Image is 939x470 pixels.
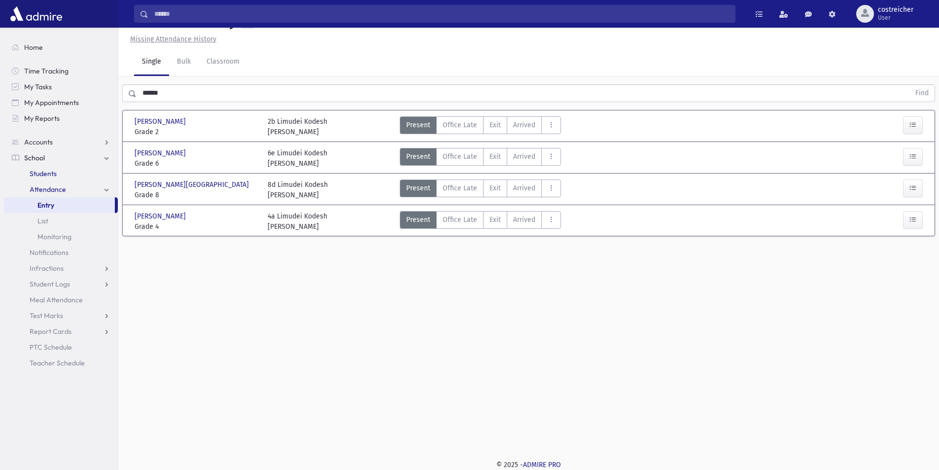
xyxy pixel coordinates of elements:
span: costreicher [878,6,913,14]
span: Students [30,169,57,178]
span: Meal Attendance [30,295,83,304]
a: Teacher Schedule [4,355,118,371]
a: PTC Schedule [4,339,118,355]
span: [PERSON_NAME] [135,148,188,158]
span: [PERSON_NAME] [135,116,188,127]
a: List [4,213,118,229]
span: Office Late [443,151,477,162]
span: Monitoring [37,232,71,241]
a: School [4,150,118,166]
span: Office Late [443,183,477,193]
a: Entry [4,197,115,213]
a: Classroom [199,48,247,76]
a: Attendance [4,181,118,197]
span: Present [406,215,430,225]
span: User [878,14,913,22]
a: Home [4,39,118,55]
span: Grade 6 [135,158,258,169]
a: My Appointments [4,95,118,110]
span: Test Marks [30,311,63,320]
a: My Reports [4,110,118,126]
button: Find [909,85,935,102]
span: Grade 2 [135,127,258,137]
span: Exit [489,151,501,162]
span: Exit [489,120,501,130]
div: AttTypes [400,148,561,169]
a: My Tasks [4,79,118,95]
span: Arrived [513,151,535,162]
span: Exit [489,183,501,193]
img: AdmirePro [8,4,65,24]
div: 4a Limudei Kodesh [PERSON_NAME] [268,211,327,232]
span: List [37,217,48,225]
span: [PERSON_NAME][GEOGRAPHIC_DATA] [135,180,251,190]
span: Present [406,151,430,162]
div: 2b Limudei Kodesh [PERSON_NAME] [268,116,327,137]
span: Exit [489,215,501,225]
a: Accounts [4,134,118,150]
span: My Appointments [24,98,79,107]
span: Teacher Schedule [30,359,85,367]
span: Grade 8 [135,190,258,200]
div: 6e Limudei Kodesh [PERSON_NAME] [268,148,327,169]
a: Meal Attendance [4,292,118,308]
a: Missing Attendance History [126,35,216,43]
span: Grade 4 [135,221,258,232]
a: Notifications [4,245,118,260]
span: Home [24,43,43,52]
span: Present [406,120,430,130]
span: Arrived [513,183,535,193]
span: Arrived [513,215,535,225]
span: Arrived [513,120,535,130]
span: Student Logs [30,280,70,289]
a: Test Marks [4,308,118,324]
span: PTC Schedule [30,343,72,352]
u: Missing Attendance History [130,35,216,43]
span: Office Late [443,215,477,225]
span: Infractions [30,264,64,273]
input: Search [148,5,735,23]
div: AttTypes [400,211,561,232]
span: Attendance [30,185,66,194]
span: Report Cards [30,327,71,336]
span: School [24,153,45,162]
a: Time Tracking [4,63,118,79]
span: [PERSON_NAME] [135,211,188,221]
a: Bulk [169,48,199,76]
span: Notifications [30,248,69,257]
div: AttTypes [400,180,561,200]
a: Report Cards [4,324,118,339]
span: Entry [37,201,54,210]
a: Students [4,166,118,181]
a: Monitoring [4,229,118,245]
div: AttTypes [400,116,561,137]
a: Single [134,48,169,76]
span: Office Late [443,120,477,130]
span: My Reports [24,114,60,123]
span: Accounts [24,138,53,146]
div: 8d Limudei Kodesh [PERSON_NAME] [268,180,328,200]
div: © 2025 - [134,460,923,470]
span: Present [406,183,430,193]
span: My Tasks [24,82,52,91]
a: Infractions [4,260,118,276]
a: Student Logs [4,276,118,292]
span: Time Tracking [24,67,69,75]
